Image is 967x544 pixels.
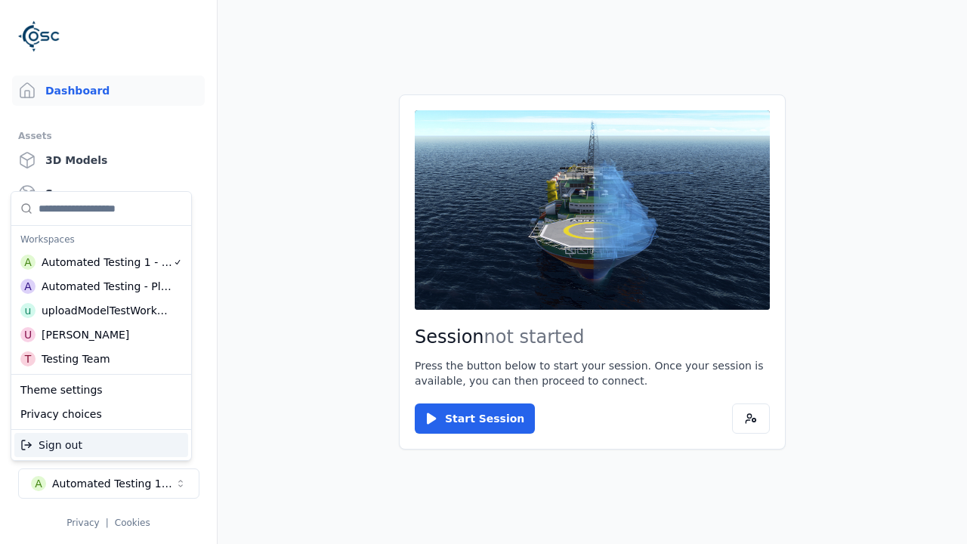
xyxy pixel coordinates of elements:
div: Testing Team [42,351,110,366]
div: Automated Testing 1 - Playwright [42,255,173,270]
div: U [20,327,36,342]
div: Privacy choices [14,402,188,426]
div: A [20,255,36,270]
div: Suggestions [11,375,191,429]
div: Suggestions [11,192,191,374]
div: Workspaces [14,229,188,250]
div: Automated Testing - Playwright [42,279,172,294]
div: uploadModelTestWorkspace [42,303,171,318]
div: [PERSON_NAME] [42,327,129,342]
div: Sign out [14,433,188,457]
div: A [20,279,36,294]
div: Theme settings [14,378,188,402]
div: Suggestions [11,430,191,460]
div: u [20,303,36,318]
div: T [20,351,36,366]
